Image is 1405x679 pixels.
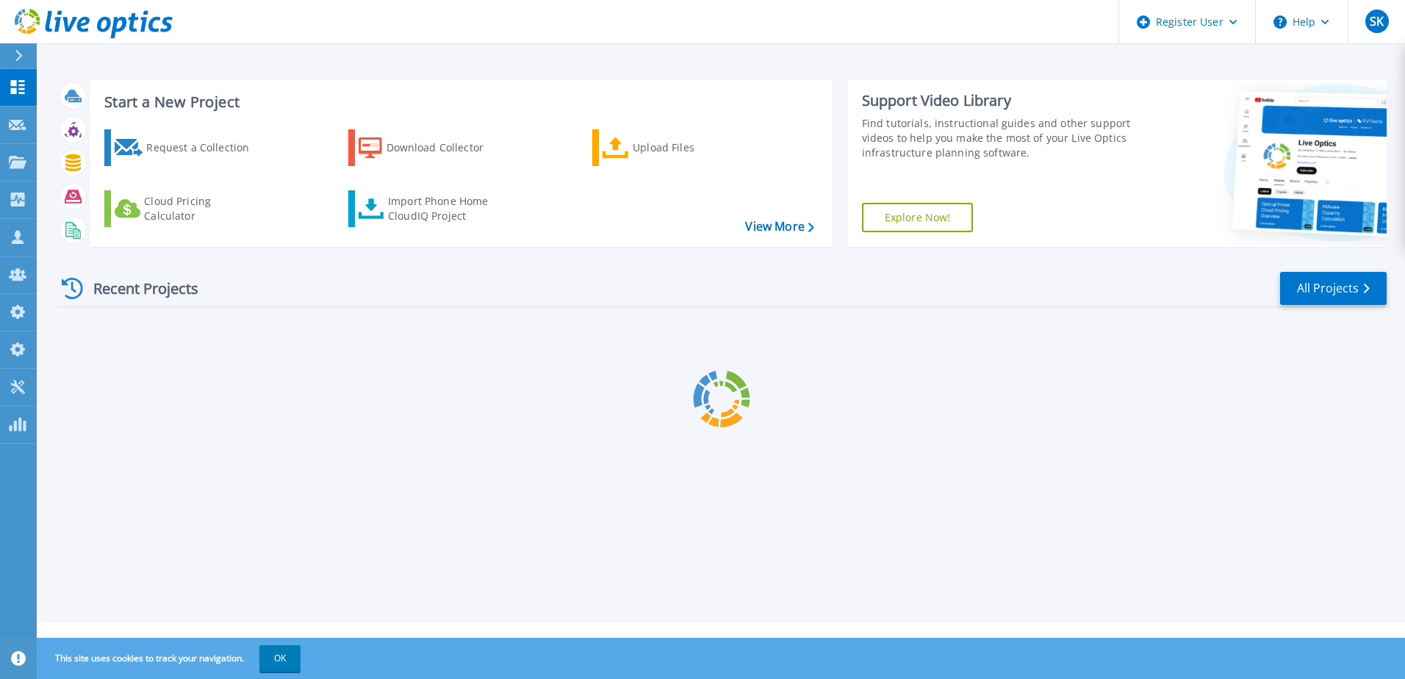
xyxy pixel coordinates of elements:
a: Upload Files [592,129,756,166]
div: Download Collector [387,133,504,162]
button: OK [259,645,301,672]
h3: Start a New Project [104,94,813,110]
a: View More [745,220,813,234]
div: Cloud Pricing Calculator [144,194,262,223]
a: All Projects [1280,272,1387,305]
span: This site uses cookies to track your navigation. [40,645,301,672]
div: Import Phone Home CloudIQ Project [388,194,503,223]
span: SK [1370,15,1384,27]
div: Find tutorials, instructional guides and other support videos to help you make the most of your L... [862,116,1137,160]
a: Request a Collection [104,129,268,166]
div: Support Video Library [862,91,1137,110]
div: Recent Projects [57,270,218,306]
div: Upload Files [633,133,750,162]
a: Cloud Pricing Calculator [104,190,268,227]
div: Request a Collection [146,133,264,162]
a: Download Collector [348,129,512,166]
a: Explore Now! [862,203,974,232]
